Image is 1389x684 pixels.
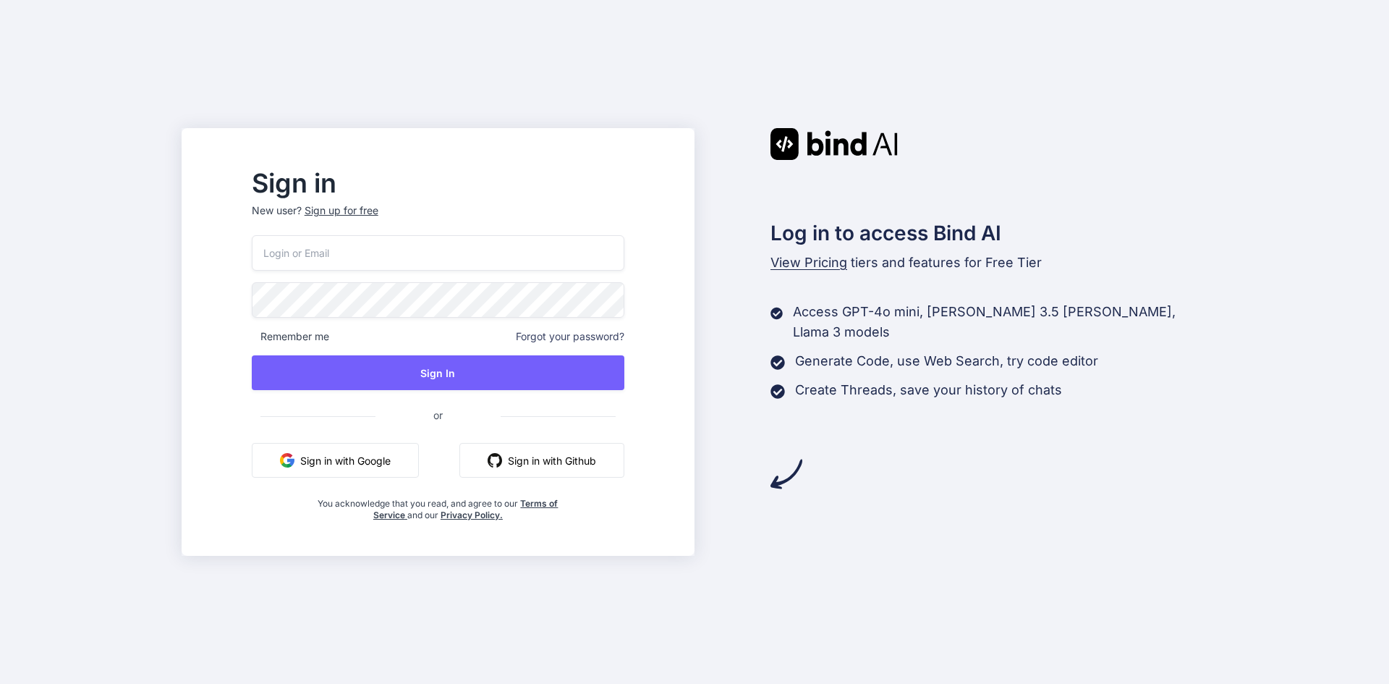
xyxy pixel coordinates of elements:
span: Remember me [252,329,329,344]
p: Create Threads, save your history of chats [795,380,1062,400]
a: Terms of Service [373,498,558,520]
div: Sign up for free [305,203,378,218]
div: You acknowledge that you read, and agree to our and our [314,489,563,521]
p: Access GPT-4o mini, [PERSON_NAME] 3.5 [PERSON_NAME], Llama 3 models [793,302,1207,342]
img: Bind AI logo [770,128,898,160]
img: arrow [770,458,802,490]
p: tiers and features for Free Tier [770,253,1207,273]
span: View Pricing [770,255,847,270]
img: google [280,453,294,468]
input: Login or Email [252,235,624,271]
span: Forgot your password? [516,329,624,344]
button: Sign In [252,355,624,390]
h2: Log in to access Bind AI [770,218,1207,248]
h2: Sign in [252,172,624,195]
button: Sign in with Google [252,443,419,478]
button: Sign in with Github [459,443,624,478]
img: github [488,453,502,468]
p: Generate Code, use Web Search, try code editor [795,351,1098,371]
span: or [375,397,501,433]
p: New user? [252,203,624,235]
a: Privacy Policy. [441,510,503,520]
